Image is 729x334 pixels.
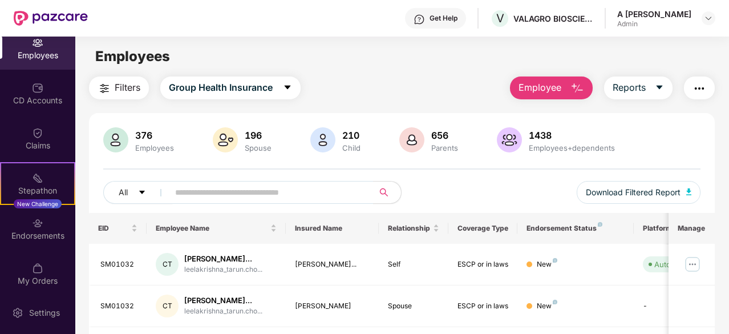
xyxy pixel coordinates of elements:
[295,259,370,270] div: [PERSON_NAME]...
[604,77,673,99] button: Reportscaret-down
[496,11,504,25] span: V
[379,213,448,244] th: Relationship
[388,224,431,233] span: Relationship
[156,253,179,276] div: CT
[598,222,602,227] img: svg+xml;base64,PHN2ZyB4bWxucz0iaHR0cDovL3d3dy53My5vcmcvMjAwMC9zdmciIHdpZHRoPSI4IiBoZWlnaHQ9IjgiIH...
[704,14,713,23] img: svg+xml;base64,PHN2ZyBpZD0iRHJvcGRvd24tMzJ4MzIiIHhtbG5zPSJodHRwOi8vd3d3LnczLm9yZy8yMDAwL3N2ZyIgd2...
[655,83,664,93] span: caret-down
[430,14,457,23] div: Get Help
[429,143,460,152] div: Parents
[133,130,176,141] div: 376
[32,263,43,274] img: svg+xml;base64,PHN2ZyBpZD0iTXlfT3JkZXJzIiBkYXRhLW5hbWU9Ik15IE9yZGVycyIgeG1sbnM9Imh0dHA6Ly93d3cudz...
[429,130,460,141] div: 656
[169,81,273,95] span: Group Health Insurance
[295,301,370,312] div: [PERSON_NAME]
[399,127,424,152] img: svg+xml;base64,PHN2ZyB4bWxucz0iaHR0cDovL3d3dy53My5vcmcvMjAwMC9zdmciIHhtbG5zOnhsaW5rPSJodHRwOi8vd3...
[184,253,262,264] div: [PERSON_NAME]...
[100,301,138,312] div: SM01032
[669,213,715,244] th: Manage
[553,300,557,304] img: svg+xml;base64,PHN2ZyB4bWxucz0iaHR0cDovL3d3dy53My5vcmcvMjAwMC9zdmciIHdpZHRoPSI4IiBoZWlnaHQ9IjgiIH...
[133,143,176,152] div: Employees
[526,143,617,152] div: Employees+dependents
[414,14,425,25] img: svg+xml;base64,PHN2ZyBpZD0iSGVscC0zMngzMiIgeG1sbnM9Imh0dHA6Ly93d3cudzMub3JnLzIwMDAvc3ZnIiB3aWR0aD...
[537,301,557,312] div: New
[388,301,439,312] div: Spouse
[32,218,43,229] img: svg+xml;base64,PHN2ZyBpZD0iRW5kb3JzZW1lbnRzIiB4bWxucz0iaHR0cDovL3d3dy53My5vcmcvMjAwMC9zdmciIHdpZH...
[553,258,557,263] img: svg+xml;base64,PHN2ZyB4bWxucz0iaHR0cDovL3d3dy53My5vcmcvMjAwMC9zdmciIHdpZHRoPSI4IiBoZWlnaHQ9IjgiIH...
[32,82,43,94] img: svg+xml;base64,PHN2ZyBpZD0iQ0RfQWNjb3VudHMiIGRhdGEtbmFtZT0iQ0QgQWNjb3VudHMiIHhtbG5zPSJodHRwOi8vd3...
[160,77,301,99] button: Group Health Insurancecaret-down
[95,48,170,65] span: Employees
[654,259,700,270] div: Auto Verified
[537,259,557,270] div: New
[14,199,62,208] div: New Challenge
[26,307,63,319] div: Settings
[115,81,140,95] span: Filters
[156,295,179,317] div: CT
[242,130,274,141] div: 196
[98,224,129,233] span: EID
[577,181,701,204] button: Download Filtered Report
[1,185,74,196] div: Stepathon
[683,255,702,273] img: manageButton
[519,81,561,95] span: Employee
[586,186,681,199] span: Download Filtered Report
[310,127,335,152] img: svg+xml;base64,PHN2ZyB4bWxucz0iaHR0cDovL3d3dy53My5vcmcvMjAwMC9zdmciIHhtbG5zOnhsaW5rPSJodHRwOi8vd3...
[634,285,715,327] td: -
[617,19,691,29] div: Admin
[184,295,262,306] div: [PERSON_NAME]...
[340,143,363,152] div: Child
[388,259,439,270] div: Self
[373,181,402,204] button: search
[103,181,173,204] button: Allcaret-down
[340,130,363,141] div: 210
[692,82,706,95] img: svg+xml;base64,PHN2ZyB4bWxucz0iaHR0cDovL3d3dy53My5vcmcvMjAwMC9zdmciIHdpZHRoPSIyNCIgaGVpZ2h0PSIyNC...
[283,83,292,93] span: caret-down
[14,11,88,26] img: New Pazcare Logo
[613,81,646,95] span: Reports
[32,37,43,49] img: svg+xml;base64,PHN2ZyBpZD0iRW1wbG95ZWVzIiB4bWxucz0iaHR0cDovL3d3dy53My5vcmcvMjAwMC9zdmciIHdpZHRoPS...
[156,224,268,233] span: Employee Name
[119,186,128,199] span: All
[103,127,128,152] img: svg+xml;base64,PHN2ZyB4bWxucz0iaHR0cDovL3d3dy53My5vcmcvMjAwMC9zdmciIHhtbG5zOnhsaW5rPSJodHRwOi8vd3...
[89,213,147,244] th: EID
[286,213,379,244] th: Insured Name
[448,213,518,244] th: Coverage Type
[138,188,146,198] span: caret-down
[184,264,262,275] div: leelakrishna_tarun.cho...
[373,188,395,197] span: search
[213,127,238,152] img: svg+xml;base64,PHN2ZyB4bWxucz0iaHR0cDovL3d3dy53My5vcmcvMjAwMC9zdmciIHhtbG5zOnhsaW5rPSJodHRwOi8vd3...
[570,82,584,95] img: svg+xml;base64,PHN2ZyB4bWxucz0iaHR0cDovL3d3dy53My5vcmcvMjAwMC9zdmciIHhtbG5zOnhsaW5rPSJodHRwOi8vd3...
[526,130,617,141] div: 1438
[497,127,522,152] img: svg+xml;base64,PHN2ZyB4bWxucz0iaHR0cDovL3d3dy53My5vcmcvMjAwMC9zdmciIHhtbG5zOnhsaW5rPSJodHRwOi8vd3...
[184,306,262,317] div: leelakrishna_tarun.cho...
[643,224,706,233] div: Platform Status
[147,213,286,244] th: Employee Name
[12,307,23,319] img: svg+xml;base64,PHN2ZyBpZD0iU2V0dGluZy0yMHgyMCIgeG1sbnM9Imh0dHA6Ly93d3cudzMub3JnLzIwMDAvc3ZnIiB3aW...
[526,224,624,233] div: Endorsement Status
[617,9,691,19] div: A [PERSON_NAME]
[242,143,274,152] div: Spouse
[686,188,692,195] img: svg+xml;base64,PHN2ZyB4bWxucz0iaHR0cDovL3d3dy53My5vcmcvMjAwMC9zdmciIHhtbG5zOnhsaW5rPSJodHRwOi8vd3...
[32,172,43,184] img: svg+xml;base64,PHN2ZyB4bWxucz0iaHR0cDovL3d3dy53My5vcmcvMjAwMC9zdmciIHdpZHRoPSIyMSIgaGVpZ2h0PSIyMC...
[89,77,149,99] button: Filters
[100,259,138,270] div: SM01032
[32,127,43,139] img: svg+xml;base64,PHN2ZyBpZD0iQ2xhaW0iIHhtbG5zPSJodHRwOi8vd3d3LnczLm9yZy8yMDAwL3N2ZyIgd2lkdGg9IjIwIi...
[98,82,111,95] img: svg+xml;base64,PHN2ZyB4bWxucz0iaHR0cDovL3d3dy53My5vcmcvMjAwMC9zdmciIHdpZHRoPSIyNCIgaGVpZ2h0PSIyNC...
[510,77,593,99] button: Employee
[457,301,509,312] div: ESCP or in laws
[457,259,509,270] div: ESCP or in laws
[513,13,593,24] div: VALAGRO BIOSCIENCES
